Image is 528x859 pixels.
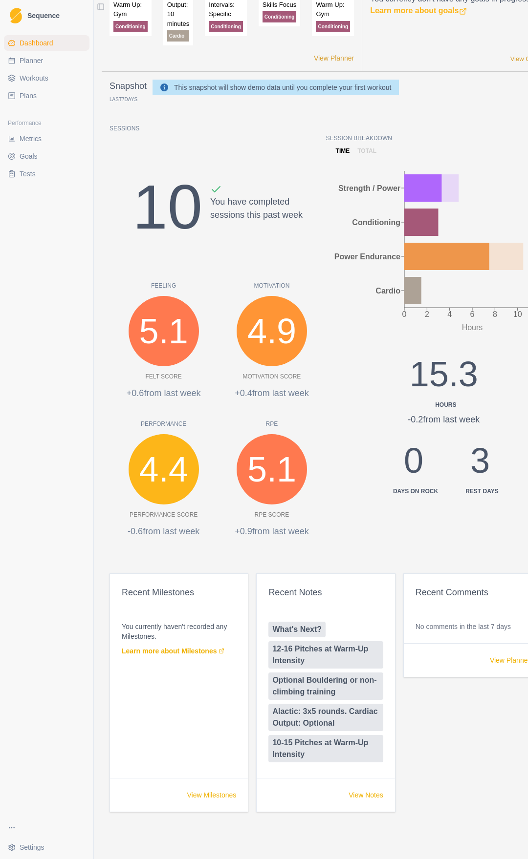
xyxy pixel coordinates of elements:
a: View Planner [314,53,354,63]
p: Conditioning [263,11,297,22]
tspan: Power Endurance [334,252,400,261]
button: Settings [4,839,89,855]
a: Metrics [4,131,89,147]
span: 5.1 [247,443,296,496]
tspan: 8 [492,310,497,318]
div: -0.2 from last week [377,413,510,426]
p: Cardio [167,30,190,42]
p: Performance Score [130,510,198,519]
p: +0.9 from last week [218,525,326,538]
a: View Milestones [187,790,236,800]
span: 7 [122,97,125,102]
div: This snapshot will show demo data until you complete your first workout [174,82,391,93]
p: RPE [218,419,326,428]
span: Sequence [27,12,60,19]
p: Sessions [110,124,326,133]
a: Planner [4,53,89,68]
div: 15.3 [377,348,510,409]
p: Motivation [218,281,326,290]
div: Days on Rock [393,487,438,496]
img: Logo [10,8,22,24]
a: Learn more about Milestones [122,646,224,656]
div: Performance [4,115,89,131]
p: time [336,147,350,155]
span: Goals [20,151,38,161]
div: You have completed sessions this past week [210,184,303,254]
p: +0.4 from last week [218,387,326,400]
a: What's Next? [268,622,326,637]
div: Rest days [465,487,499,496]
tspan: 10 [513,310,522,318]
p: Last Days [110,97,137,102]
div: Hours [381,400,510,409]
p: Felt Score [146,372,182,381]
p: RPE Score [255,510,289,519]
tspan: 4 [447,310,452,318]
span: Metrics [20,134,42,144]
a: Plans [4,88,89,104]
div: 0 [389,434,438,496]
tspan: Cardio [375,287,400,295]
p: Conditioning [113,21,148,32]
a: Dashboard [4,35,89,51]
tspan: Hours [462,323,483,332]
span: Workouts [20,73,48,83]
span: Dashboard [20,38,53,48]
a: Optional Bouldering or non-climbing training [268,672,383,700]
p: total [357,147,376,155]
a: LogoSequence [4,4,89,27]
a: 12-16 Pitches at Warm-Up Intensity [268,641,383,669]
div: Recent Milestones [122,586,236,599]
span: Planner [20,56,43,65]
div: 10 [133,160,202,254]
p: Performance [110,419,218,428]
p: Conditioning [209,21,243,32]
p: Motivation Score [242,372,301,381]
span: Tests [20,169,36,179]
p: Conditioning [316,21,350,32]
a: Learn more about goals [370,6,466,15]
span: 4.9 [247,305,296,357]
p: You currently haven't recorded any Milestones. [122,622,236,641]
p: -0.6 from last week [110,525,218,538]
a: Alactic: 3x5 rounds. Cardiac Output: Optional [268,704,383,731]
tspan: 6 [470,310,474,318]
p: +0.6 from last week [110,387,218,400]
p: Snapshot [110,80,147,93]
a: View Notes [349,790,383,800]
tspan: 0 [402,310,406,318]
a: 10-15 Pitches at Warm-Up Intensity [268,735,383,762]
span: 5.1 [139,305,188,357]
span: Plans [20,91,37,101]
span: 4.4 [139,443,188,496]
a: Workouts [4,70,89,86]
tspan: 2 [424,310,429,318]
a: Goals [4,148,89,164]
tspan: Conditioning [352,218,400,227]
div: Recent Notes [268,586,383,599]
div: 3 [462,434,499,496]
p: Feeling [110,281,218,290]
a: Tests [4,166,89,182]
tspan: Strength / Power [338,184,400,192]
